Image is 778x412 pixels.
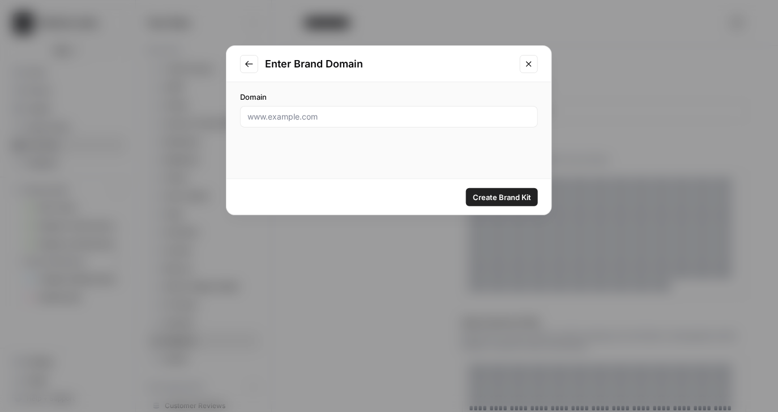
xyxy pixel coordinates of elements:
[473,192,531,203] span: Create Brand Kit
[466,188,538,206] button: Create Brand Kit
[240,91,538,103] label: Domain
[520,55,538,73] button: Close modal
[240,55,258,73] button: Go to previous step
[265,56,513,72] h2: Enter Brand Domain
[247,111,531,122] input: www.example.com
